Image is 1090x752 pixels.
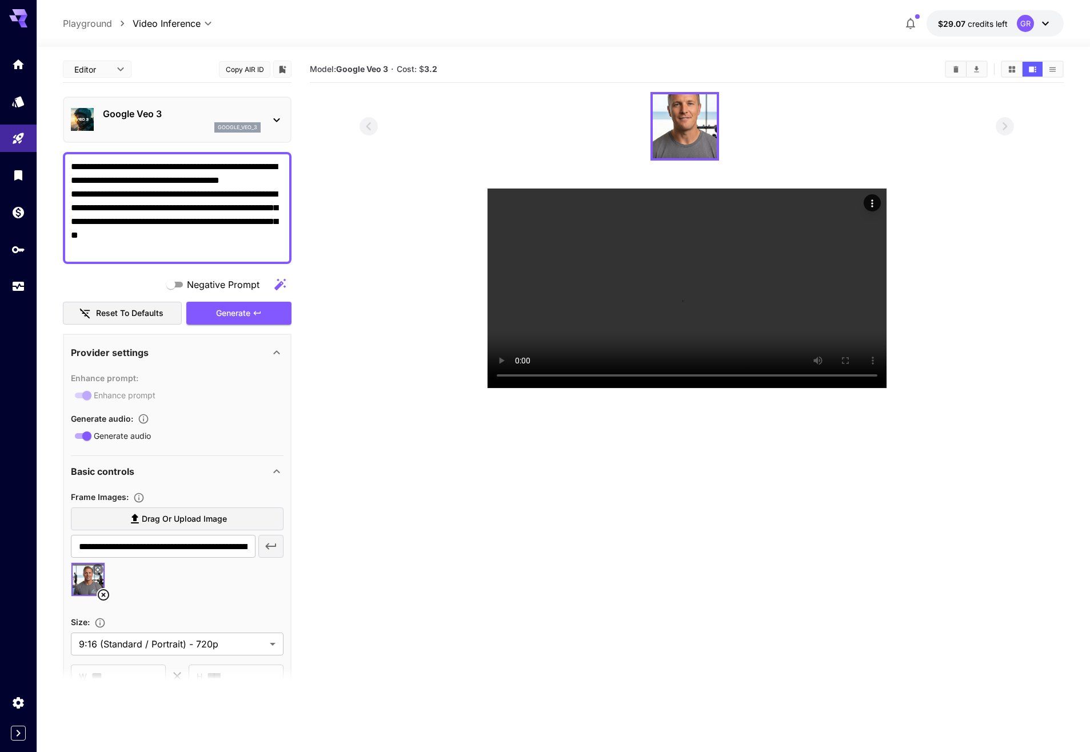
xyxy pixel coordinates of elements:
[391,62,394,76] p: ·
[79,637,265,651] span: 9:16 (Standard / Portrait) - 720p
[11,726,26,741] button: Expand sidebar
[11,279,25,294] div: Usage
[1002,62,1022,77] button: Show media in grid view
[71,617,90,627] span: Size :
[938,19,968,29] span: $29.07
[71,102,284,137] div: Google Veo 3google_veo_3
[1023,62,1043,77] button: Show media in video view
[967,62,987,77] button: Download All
[133,17,201,30] span: Video Inference
[945,61,988,78] div: Clear AllDownload All
[864,194,881,211] div: Actions
[310,64,388,74] span: Model:
[63,17,112,30] a: Playground
[219,61,270,78] button: Copy AIR ID
[74,63,110,75] span: Editor
[1017,15,1034,32] div: GR
[1043,62,1063,77] button: Show media in list view
[71,492,129,502] span: Frame Images :
[11,695,25,710] div: Settings
[71,458,284,485] div: Basic controls
[946,62,966,77] button: Clear All
[424,64,437,74] b: 3.2
[968,19,1008,29] span: credits left
[11,131,25,146] div: Playground
[129,492,149,503] button: Upload frame images.
[71,465,134,478] p: Basic controls
[71,339,284,366] div: Provider settings
[142,512,227,526] span: Drag or upload image
[63,17,133,30] nav: breadcrumb
[90,617,110,629] button: Adjust the dimensions of the generated image by specifying its width and height in pixels, or sel...
[11,242,25,257] div: API Keys
[94,430,151,442] span: Generate audio
[11,57,25,71] div: Home
[1001,61,1064,78] div: Show media in grid viewShow media in video viewShow media in list view
[336,64,388,74] b: Google Veo 3
[71,346,149,359] p: Provider settings
[397,64,437,74] span: Cost: $
[71,507,284,531] label: Drag or upload image
[71,414,133,423] span: Generate audio :
[218,123,257,131] p: google_veo_3
[187,278,259,291] span: Negative Prompt
[11,205,25,219] div: Wallet
[11,94,25,109] div: Models
[653,94,717,158] img: 7IU+oAAAABklEQVQDAFlQEZjB1j2QAAAAAElFTkSuQmCC
[277,62,288,76] button: Add to library
[11,168,25,182] div: Library
[938,18,1008,30] div: $29.06544
[63,302,182,325] button: Reset to defaults
[103,107,261,121] p: Google Veo 3
[927,10,1064,37] button: $29.06544GR
[216,306,250,321] span: Generate
[186,302,292,325] button: Generate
